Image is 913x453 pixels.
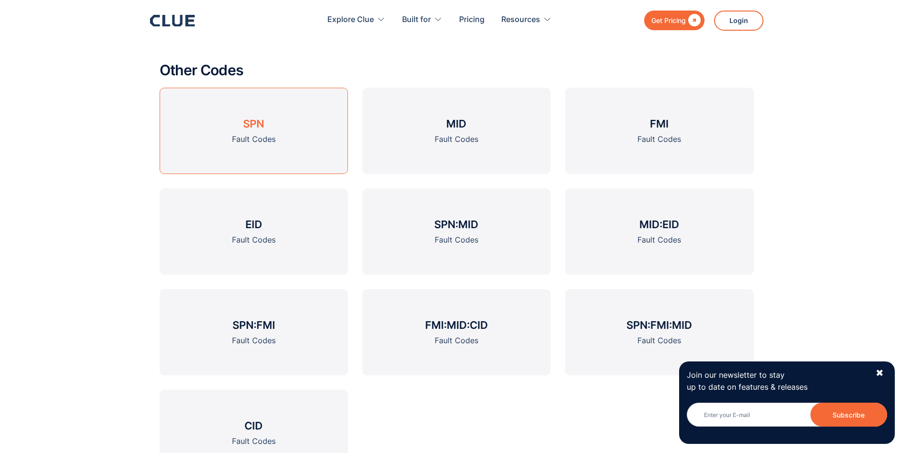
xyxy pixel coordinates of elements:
a: SPN:MIDFault Codes [362,188,551,275]
a: FMIFault Codes [565,88,753,174]
div: Fault Codes [435,234,478,246]
h3: SPN:FMI:MID [626,318,692,332]
div: Fault Codes [232,133,276,145]
a: Get Pricing [644,11,705,30]
a: SPNFault Codes [160,88,348,174]
div: Built for [402,5,442,35]
div: Fault Codes [232,335,276,347]
input: Enter your E-mail [687,403,887,427]
h3: CID [244,418,263,433]
div: Resources [501,5,552,35]
a: SPN:FMI:MIDFault Codes [565,289,753,375]
a: Login [714,11,763,31]
div: Fault Codes [232,234,276,246]
h3: MID [446,116,466,131]
div: Built for [402,5,431,35]
a: Pricing [459,5,485,35]
h3: EID [245,217,262,232]
h3: MID:EID [639,217,679,232]
a: FMI:MID:CIDFault Codes [362,289,551,375]
a: MIDFault Codes [362,88,551,174]
div:  [686,14,701,26]
input: Subscribe [810,403,887,427]
h2: Other Codes [160,62,754,78]
div: Explore Clue [327,5,385,35]
div: Fault Codes [637,234,681,246]
div: Explore Clue [327,5,374,35]
div: Resources [501,5,540,35]
h3: FMI [650,116,669,131]
div: Get Pricing [651,14,686,26]
div: Fault Codes [637,335,681,347]
div: Fault Codes [637,133,681,145]
p: Join our newsletter to stay up to date on features & releases [687,369,867,393]
h3: SPN:MID [434,217,478,232]
a: SPN:FMIFault Codes [160,289,348,375]
div: Fault Codes [435,335,478,347]
a: MID:EIDFault Codes [565,188,753,275]
div: ✖ [876,367,884,379]
h3: SPN:FMI [232,318,275,332]
div: Fault Codes [435,133,478,145]
a: EIDFault Codes [160,188,348,275]
h3: SPN [243,116,264,131]
form: Newsletter [687,403,887,436]
h3: FMI:MID:CID [425,318,488,332]
div: Fault Codes [232,435,276,447]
